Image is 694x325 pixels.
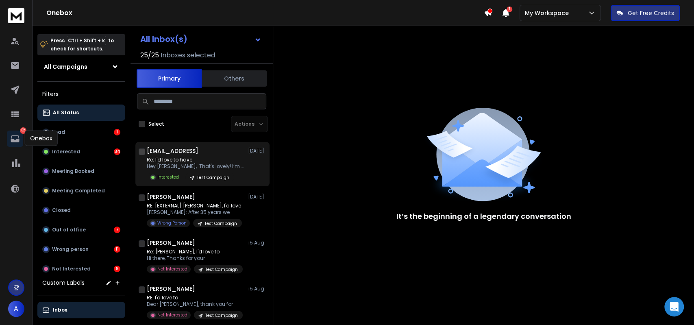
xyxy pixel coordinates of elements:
button: Others [202,70,267,87]
p: Test Campaign [205,220,237,227]
p: Not Interested [157,312,187,318]
h1: [PERSON_NAME] [147,193,195,201]
p: RE: [EXTERNAL] [PERSON_NAME], I'd love [147,203,242,209]
span: Ctrl + Shift + k [67,36,106,45]
p: Meeting Completed [52,188,105,194]
p: Closed [52,207,71,214]
h1: [PERSON_NAME] [147,285,195,293]
p: RE: I'd love to [147,294,243,301]
button: Out of office7 [37,222,125,238]
button: All Campaigns [37,59,125,75]
h1: All Campaigns [44,63,87,71]
button: All Inbox(s) [134,31,268,47]
p: Not Interested [52,266,91,272]
button: A [8,301,24,317]
p: It’s the beginning of a legendary conversation [396,211,571,222]
button: Inbox [37,302,125,318]
p: 62 [20,127,26,134]
p: Test Campaign [205,266,238,273]
span: 7 [507,7,512,12]
h1: Onebox [46,8,484,18]
p: My Workspace [525,9,572,17]
p: Wrong Person [157,220,187,226]
p: Lead [52,129,65,135]
p: Dear [PERSON_NAME], thank you for [147,301,243,308]
p: [DATE] [248,148,266,154]
p: Interested [52,148,80,155]
img: logo [8,8,24,23]
h1: All Inbox(s) [140,35,187,43]
h1: [PERSON_NAME] [147,239,195,247]
button: Primary [137,69,202,88]
div: 34 [114,148,120,155]
p: Wrong person [52,246,89,253]
p: Out of office [52,227,86,233]
h3: Custom Labels [42,279,85,287]
p: Meeting Booked [52,168,94,174]
p: Test Campaign [205,312,238,318]
div: 1 [114,129,120,135]
p: 15 Aug [248,286,266,292]
p: Press to check for shortcuts. [50,37,114,53]
p: Get Free Credits [628,9,674,17]
button: Get Free Credits [611,5,680,21]
p: Interested [157,174,179,180]
button: Not Interested9 [37,261,125,277]
label: Select [148,121,164,127]
button: All Status [37,105,125,121]
h3: Inboxes selected [161,50,215,60]
button: Meeting Booked [37,163,125,179]
p: Re: [PERSON_NAME], I'd love to [147,249,243,255]
p: [DATE] [248,194,266,200]
p: Re: I'd love to have [147,157,244,163]
p: All Status [53,109,79,116]
div: 11 [114,246,120,253]
button: Wrong person11 [37,241,125,257]
h3: Filters [37,88,125,100]
span: 25 / 25 [140,50,159,60]
p: Test Campaign [197,174,229,181]
button: Interested34 [37,144,125,160]
p: Not Interested [157,266,187,272]
p: Inbox [53,307,67,313]
button: Lead1 [37,124,125,140]
div: 9 [114,266,120,272]
button: Meeting Completed [37,183,125,199]
button: Closed [37,202,125,218]
div: Open Intercom Messenger [664,297,684,316]
p: [PERSON_NAME]: After 35 years we [147,209,242,216]
p: Hey [PERSON_NAME], That's lovely! I’m really [147,163,244,170]
div: Onebox [25,131,58,146]
p: Hi there, Thanks for your [147,255,243,262]
a: 62 [7,131,23,147]
p: 15 Aug [248,240,266,246]
div: 7 [114,227,120,233]
h1: [EMAIL_ADDRESS] [147,147,198,155]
